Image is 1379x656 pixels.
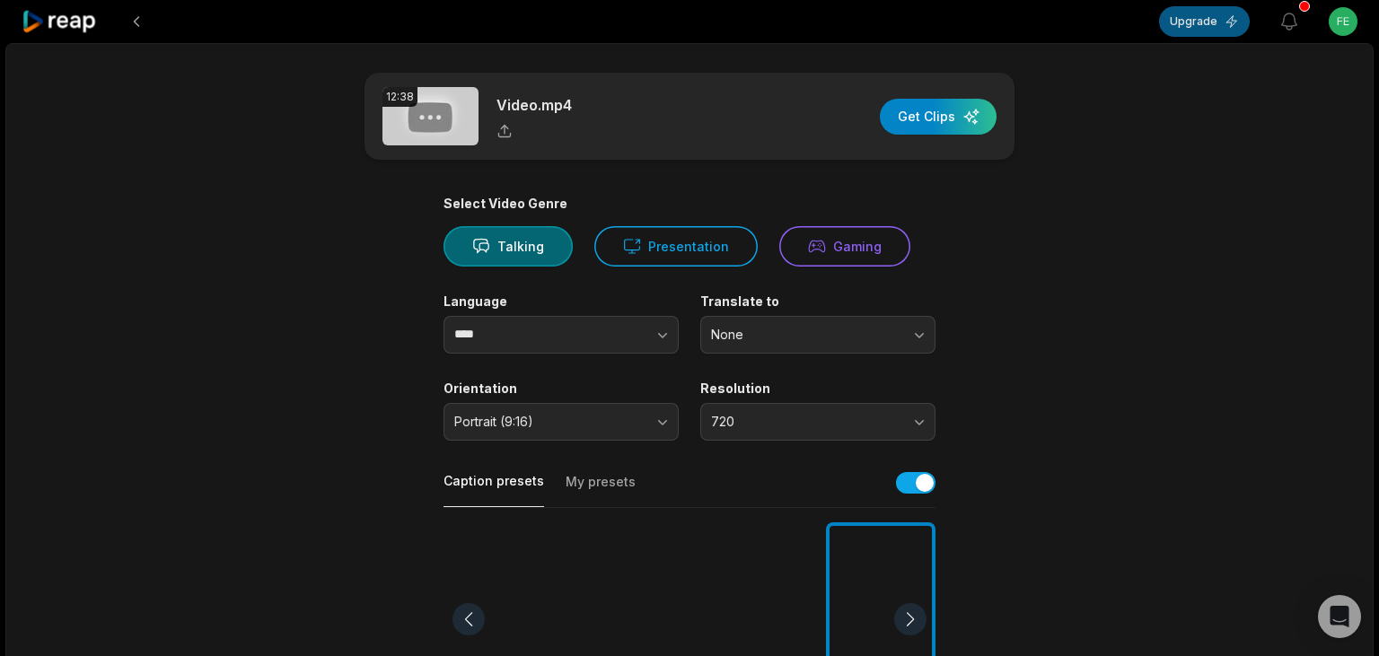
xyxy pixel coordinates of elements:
[700,403,935,441] button: 720
[444,226,573,267] button: Talking
[779,226,910,267] button: Gaming
[1318,595,1361,638] div: Open Intercom Messenger
[444,403,679,441] button: Portrait (9:16)
[444,472,544,507] button: Caption presets
[594,226,758,267] button: Presentation
[1159,6,1250,37] button: Upgrade
[444,380,679,397] label: Orientation
[382,87,417,107] div: 12:38
[444,293,679,310] label: Language
[700,293,935,310] label: Translate to
[700,316,935,354] button: None
[700,380,935,397] label: Resolution
[711,327,900,343] span: None
[444,196,935,212] div: Select Video Genre
[496,94,572,116] p: Video.mp4
[880,99,997,135] button: Get Clips
[711,414,900,430] span: 720
[454,414,643,430] span: Portrait (9:16)
[566,473,636,507] button: My presets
